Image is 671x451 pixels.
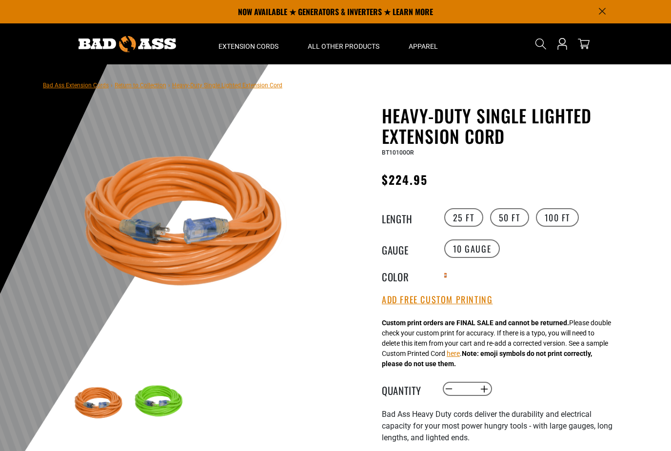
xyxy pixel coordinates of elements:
[382,171,428,188] span: $224.95
[409,42,438,51] span: Apparel
[382,149,414,156] span: BT10100OR
[293,23,394,64] summary: All Other Products
[382,350,592,368] strong: Note: emoji symbols do not print correctly, please do not use them.
[382,383,431,395] label: Quantity
[72,107,307,342] img: orange
[382,410,612,442] span: Bad Ass Heavy Duty cords deliver the durability and electrical capacity for your most power hungr...
[204,23,293,64] summary: Extension Cords
[111,82,113,89] span: ›
[533,36,549,52] summary: Search
[382,242,431,255] legend: Gauge
[43,82,109,89] a: Bad Ass Extension Cords
[72,375,128,432] img: orange
[218,42,278,51] span: Extension Cords
[382,294,493,305] button: Add Free Custom Printing
[394,23,453,64] summary: Apparel
[490,208,529,227] label: 50 FT
[43,79,282,91] nav: breadcrumbs
[444,208,483,227] label: 25 FT
[382,269,431,282] legend: Color
[131,375,187,432] img: neon green
[444,239,500,258] label: 10 Gauge
[308,42,379,51] span: All Other Products
[447,349,460,359] button: here
[382,105,621,146] h1: Heavy-Duty Single Lighted Extension Cord
[172,82,282,89] span: Heavy-Duty Single Lighted Extension Cord
[79,36,176,52] img: Bad Ass Extension Cords
[382,319,569,327] strong: Custom print orders are FINAL SALE and cannot be returned.
[536,208,579,227] label: 100 FT
[168,82,170,89] span: ›
[382,211,431,224] legend: Length
[444,271,447,280] div: Orange
[382,318,611,369] div: Please double check your custom print for accuracy. If there is a typo, you will need to delete t...
[115,82,166,89] a: Return to Collection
